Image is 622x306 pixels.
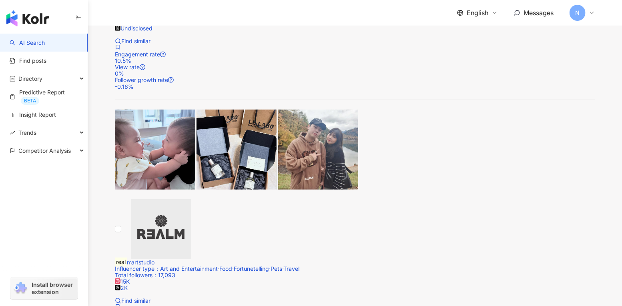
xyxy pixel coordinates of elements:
span: Pets [271,265,282,272]
div: -0.16% [115,84,595,90]
img: post-image [197,110,277,190]
img: KOL Avatar [131,199,191,259]
a: Predictive ReportBETA [10,88,81,105]
div: Total followers ： 17,093 [115,272,595,278]
mark: real [115,258,127,267]
span: Install browser extension [32,281,75,296]
span: Engagement rate [115,51,160,58]
span: View rate [115,64,140,70]
span: 15K [115,278,130,285]
div: 10.5% [115,58,595,64]
div: Influencer type ： [115,266,595,272]
img: chrome extension [13,282,28,295]
span: Follower growth rate [115,76,168,83]
span: English [467,8,488,17]
span: · [269,265,271,272]
span: · [218,265,219,272]
span: 2K [115,284,128,291]
a: searchAI Search [10,39,45,47]
span: question-circle [168,77,174,83]
img: post-image [278,110,358,190]
a: Insight Report [10,111,56,119]
span: rise [10,130,15,136]
span: · [282,265,283,272]
span: Trends [18,124,36,142]
a: Find posts [10,57,46,65]
span: Undisclosed [115,25,152,32]
span: martstudio [127,259,155,266]
a: chrome extensionInstall browser extension [10,278,78,299]
img: logo [6,10,49,26]
span: Food [219,265,232,272]
span: Art and Entertainment [160,265,218,272]
span: Messages [524,9,554,17]
div: 0% [115,70,595,77]
span: Directory [18,70,42,88]
span: Fortunetelling [234,265,269,272]
span: N [576,8,580,17]
img: post-image [115,110,195,190]
span: question-circle [160,52,166,57]
span: Find similar [121,38,150,44]
span: · [232,265,234,272]
a: Find similar [115,298,150,304]
span: question-circle [140,64,145,70]
span: Travel [283,265,299,272]
span: Find similar [121,297,150,304]
a: Find similar [115,38,150,44]
span: Competitor Analysis [18,142,71,160]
